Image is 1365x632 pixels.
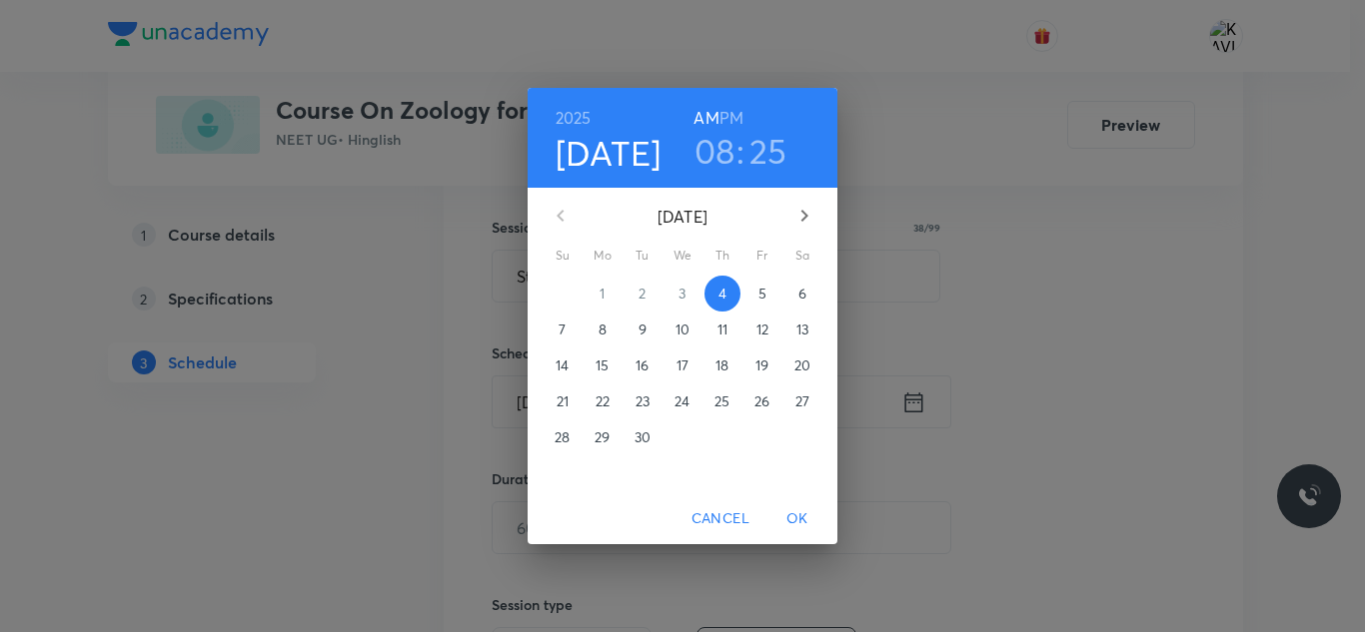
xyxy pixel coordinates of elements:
button: 27 [784,383,820,419]
p: 7 [559,319,566,339]
button: 13 [784,312,820,347]
p: 4 [718,284,726,304]
p: 19 [755,355,768,375]
button: 29 [585,419,621,455]
button: 25 [749,130,787,172]
button: 20 [784,347,820,383]
button: [DATE] [556,132,662,174]
p: [DATE] [585,205,780,229]
button: 26 [744,383,780,419]
p: 9 [639,319,647,339]
p: 6 [798,284,806,304]
p: 26 [754,391,769,411]
button: 11 [704,312,740,347]
button: 14 [545,347,581,383]
span: We [665,246,700,266]
button: 5 [744,276,780,312]
span: Fr [744,246,780,266]
p: 22 [596,391,610,411]
button: 7 [545,312,581,347]
p: 12 [756,319,768,339]
button: 17 [665,347,700,383]
span: Cancel [691,506,749,531]
button: 25 [704,383,740,419]
p: 13 [796,319,808,339]
p: 14 [556,355,569,375]
span: Sa [784,246,820,266]
p: 17 [677,355,688,375]
p: 23 [636,391,650,411]
p: 21 [557,391,569,411]
button: 24 [665,383,700,419]
p: 15 [596,355,609,375]
button: 10 [665,312,700,347]
button: 22 [585,383,621,419]
span: Su [545,246,581,266]
button: 23 [625,383,661,419]
button: 2025 [556,104,592,132]
button: Cancel [683,500,757,537]
button: 28 [545,419,581,455]
p: 27 [795,391,809,411]
p: 18 [715,355,728,375]
button: 16 [625,347,661,383]
button: 8 [585,312,621,347]
button: AM [693,104,718,132]
button: 19 [744,347,780,383]
button: 18 [704,347,740,383]
button: 08 [694,130,735,172]
p: 30 [635,427,651,447]
p: 5 [758,284,766,304]
button: PM [719,104,743,132]
button: 21 [545,383,581,419]
span: Mo [585,246,621,266]
h3: : [736,130,744,172]
p: 11 [717,319,727,339]
p: 29 [595,427,610,447]
p: 25 [714,391,729,411]
span: Tu [625,246,661,266]
span: Th [704,246,740,266]
p: 20 [794,355,810,375]
p: 24 [675,391,689,411]
p: 16 [636,355,649,375]
button: 9 [625,312,661,347]
button: 15 [585,347,621,383]
button: 6 [784,276,820,312]
p: 28 [555,427,570,447]
p: 8 [599,319,607,339]
span: OK [773,506,821,531]
button: OK [765,500,829,537]
button: 4 [704,276,740,312]
button: 12 [744,312,780,347]
button: 30 [625,419,661,455]
p: 10 [676,319,689,339]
